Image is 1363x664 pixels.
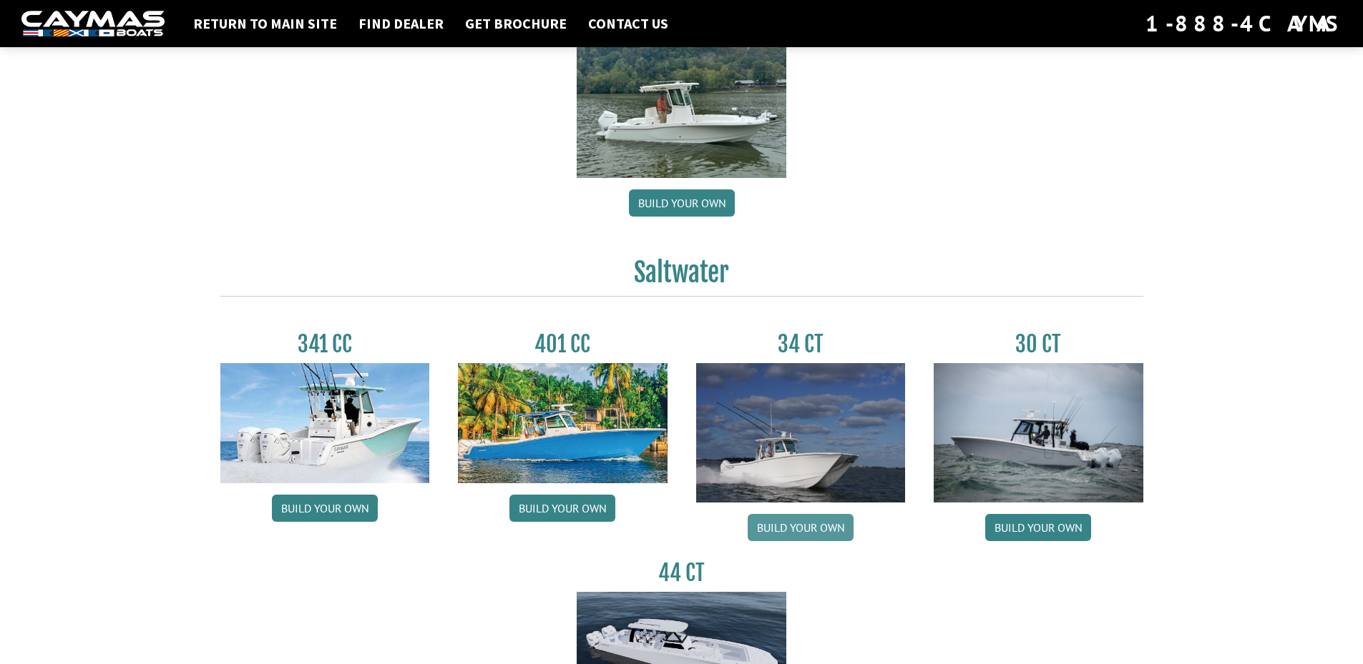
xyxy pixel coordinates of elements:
[458,331,668,357] h3: 401 CC
[509,495,615,522] a: Build your own
[577,21,786,177] img: 24_HB_thumbnail.jpg
[985,514,1091,541] a: Build your own
[220,331,430,357] h3: 341 CC
[748,514,854,541] a: Build your own
[21,11,165,37] img: white-logo-c9c8dbefe5ff5ceceb0f0178aa75bf4bb51f6bca0971e226c86eb53dfe498488.png
[220,257,1143,297] h2: Saltwater
[458,14,574,33] a: Get Brochure
[351,14,451,33] a: Find Dealer
[629,189,735,217] a: Build your own
[1145,8,1342,39] div: 1-888-4CAYMAS
[458,363,668,483] img: 401CC_thumb.pg.jpg
[696,331,906,357] h3: 34 CT
[220,363,430,483] img: 341CC-thumbjpg.jpg
[934,363,1143,502] img: 30_CT_photo_shoot_for_caymas_connect.jpg
[272,495,378,522] a: Build your own
[696,363,906,502] img: Caymas_34_CT_pic_1.jpg
[577,560,786,586] h3: 44 CT
[186,14,344,33] a: Return to main site
[581,14,675,33] a: Contact Us
[934,331,1143,357] h3: 30 CT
